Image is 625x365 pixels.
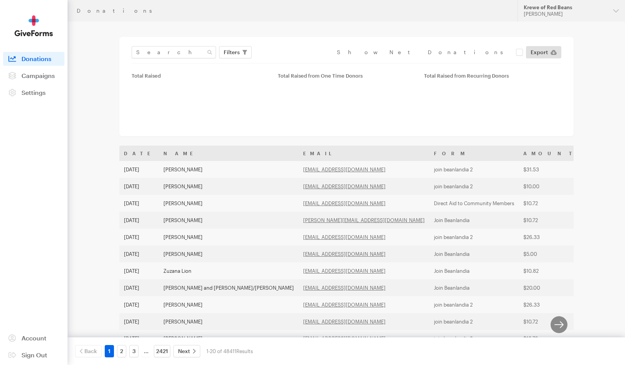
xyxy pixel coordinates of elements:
td: $20.00 [519,279,581,296]
a: [EMAIL_ADDRESS][DOMAIN_NAME] [303,166,386,173]
a: [EMAIL_ADDRESS][DOMAIN_NAME] [303,200,386,206]
td: $10.72 [519,313,581,330]
a: 3 [129,345,139,357]
div: Total Raised [132,73,269,79]
a: [EMAIL_ADDRESS][DOMAIN_NAME] [303,183,386,189]
th: Amount [519,146,581,161]
a: Sign Out [3,348,64,362]
a: [EMAIL_ADDRESS][DOMAIN_NAME] [303,251,386,257]
div: 1-20 of 48411 [206,345,253,357]
td: [DATE] [119,229,159,246]
td: [PERSON_NAME] [159,313,298,330]
a: Account [3,331,64,345]
a: Campaigns [3,69,64,83]
td: Join Beanlandia [429,246,519,262]
td: $10.00 [519,178,581,195]
td: [DATE] [119,212,159,229]
a: [EMAIL_ADDRESS][DOMAIN_NAME] [303,285,386,291]
td: $5.00 [519,246,581,262]
a: [EMAIL_ADDRESS][DOMAIN_NAME] [303,268,386,274]
span: Results [236,348,253,354]
td: join beanlandia 2 [429,161,519,178]
td: [DATE] [119,195,159,212]
a: Settings [3,86,64,100]
td: Join Beanlandia [429,262,519,279]
span: Settings [21,89,46,96]
div: [PERSON_NAME] [524,11,607,17]
span: Campaigns [21,72,55,79]
th: Name [159,146,298,161]
td: [PERSON_NAME] [159,212,298,229]
td: [PERSON_NAME] and [PERSON_NAME]/[PERSON_NAME] [159,279,298,296]
a: [EMAIL_ADDRESS][DOMAIN_NAME] [303,319,386,325]
td: [PERSON_NAME] [159,296,298,313]
th: Email [298,146,429,161]
span: Export [531,48,548,57]
span: Filters [224,48,240,57]
td: $31.53 [519,161,581,178]
td: $10.72 [519,330,581,347]
span: Donations [21,55,51,62]
td: Join Beanlandia [429,279,519,296]
td: [DATE] [119,246,159,262]
td: join beanlandia 2 [429,296,519,313]
a: Donations [3,52,64,66]
td: $10.82 [519,262,581,279]
div: Krewe of Red Beans [524,4,607,11]
td: [PERSON_NAME] [159,246,298,262]
td: Direct Aid to Community Members [429,195,519,212]
span: Account [21,334,46,342]
td: $26.33 [519,229,581,246]
td: join beanlandia 2 [429,229,519,246]
th: Date [119,146,159,161]
a: Export [526,46,561,58]
td: [DATE] [119,262,159,279]
td: $10.72 [519,195,581,212]
img: GiveForms [15,15,53,36]
span: Sign Out [21,351,47,358]
a: Next [173,345,200,357]
td: $10.72 [519,212,581,229]
td: [DATE] [119,296,159,313]
td: join beanlandia 2 [429,313,519,330]
td: [PERSON_NAME] [159,195,298,212]
td: join beanlandia 2 [429,178,519,195]
a: [EMAIL_ADDRESS][DOMAIN_NAME] [303,335,386,342]
td: [PERSON_NAME] [159,178,298,195]
td: [DATE] [119,330,159,347]
div: Total Raised from One Time Donors [278,73,415,79]
td: $26.33 [519,296,581,313]
td: [PERSON_NAME] [159,330,298,347]
td: join beanlandia 2 [429,330,519,347]
a: [PERSON_NAME][EMAIL_ADDRESS][DOMAIN_NAME] [303,217,425,223]
input: Search Name & Email [132,46,216,58]
td: [PERSON_NAME] [159,229,298,246]
a: [EMAIL_ADDRESS][DOMAIN_NAME] [303,302,386,308]
td: [DATE] [119,178,159,195]
td: Join Beanlandia [429,212,519,229]
div: Total Raised from Recurring Donors [424,73,561,79]
span: Next [178,347,190,356]
a: [EMAIL_ADDRESS][DOMAIN_NAME] [303,234,386,240]
td: [PERSON_NAME] [159,161,298,178]
button: Filters [219,46,252,58]
td: [DATE] [119,279,159,296]
td: [DATE] [119,313,159,330]
td: [DATE] [119,161,159,178]
th: Form [429,146,519,161]
td: Zuzana Lion [159,262,298,279]
a: 2421 [154,345,170,357]
a: 2 [117,345,126,357]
